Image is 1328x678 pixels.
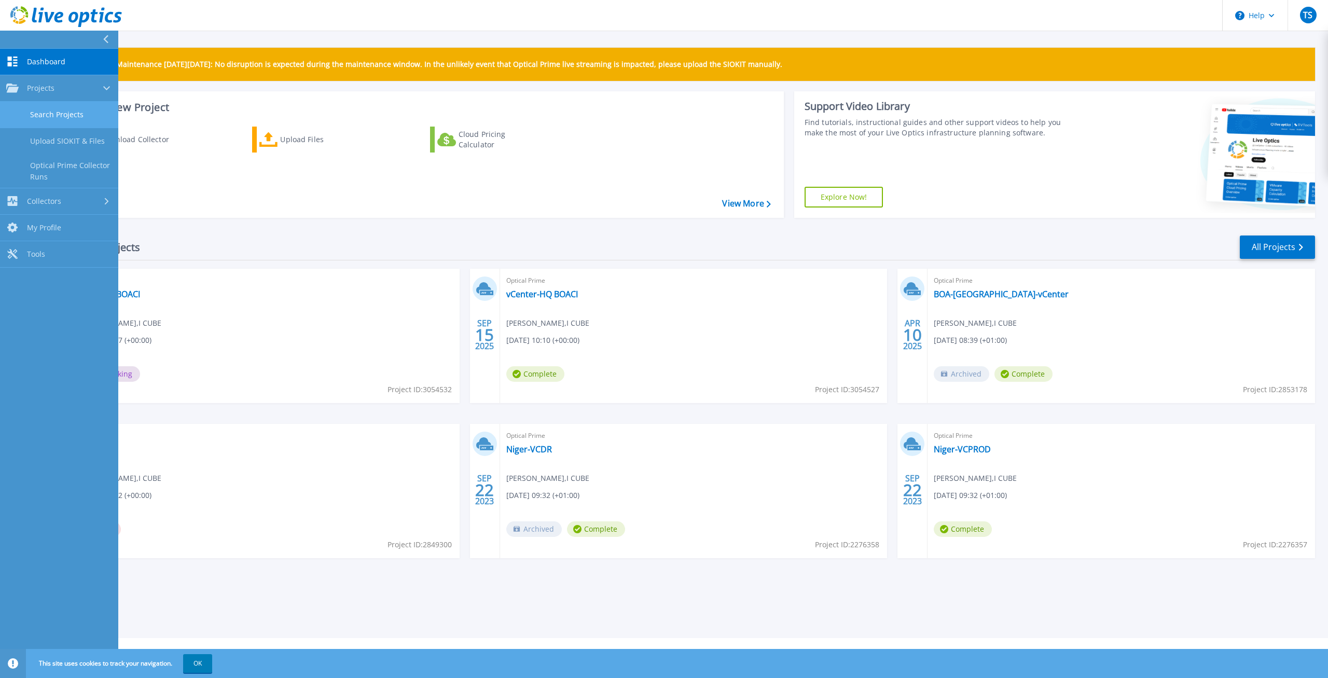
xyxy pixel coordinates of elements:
span: [DATE] 08:39 (+01:00) [934,335,1007,346]
span: Project ID: 2276358 [815,539,879,550]
a: Download Collector [74,127,189,153]
span: [PERSON_NAME] , I CUBE [934,317,1017,329]
span: This site uses cookies to track your navigation. [29,654,212,673]
span: [PERSON_NAME] , I CUBE [78,317,161,329]
span: Tools [27,250,45,259]
a: View More [722,199,770,209]
span: TS [1303,11,1312,19]
span: Complete [934,521,992,537]
a: vCenter-HQ BOACI [506,289,578,299]
span: Complete [567,521,625,537]
div: Download Collector [100,129,183,150]
h3: Start a New Project [74,102,770,113]
span: [PERSON_NAME] , I CUBE [934,473,1017,484]
span: Complete [506,366,564,382]
span: Project ID: 3054532 [388,384,452,395]
div: Support Video Library [805,100,1074,113]
span: [DATE] 09:32 (+01:00) [506,490,579,501]
p: Scheduled Maintenance [DATE][DATE]: No disruption is expected during the maintenance window. In t... [77,60,782,68]
span: Complete [994,366,1053,382]
span: Unknown [78,430,453,441]
span: Archived [934,366,989,382]
span: Optical Prime [934,275,1309,286]
div: SEP 2023 [475,471,494,509]
div: Find tutorials, instructional guides and other support videos to help you make the most of your L... [805,117,1074,138]
a: Niger-VCDR [506,444,552,454]
div: Upload Files [280,129,363,150]
span: Unknown [78,275,453,286]
span: My Profile [27,223,61,232]
a: Niger-VCPROD [934,444,991,454]
span: [PERSON_NAME] , I CUBE [78,473,161,484]
span: Project ID: 2853178 [1243,384,1307,395]
span: 10 [903,330,922,339]
span: Projects [27,84,54,93]
a: BOA-[GEOGRAPHIC_DATA]-vCenter [934,289,1069,299]
span: [PERSON_NAME] , I CUBE [506,473,589,484]
span: [DATE] 09:32 (+01:00) [934,490,1007,501]
span: [PERSON_NAME] , I CUBE [506,317,589,329]
span: 15 [475,330,494,339]
span: Project ID: 2849300 [388,539,452,550]
span: Project ID: 3054527 [815,384,879,395]
span: Optical Prime [506,430,881,441]
span: 22 [475,486,494,494]
span: Collectors [27,197,61,206]
a: All Projects [1240,236,1315,259]
div: SEP 2023 [903,471,922,509]
button: OK [183,654,212,673]
span: Dashboard [27,57,65,66]
div: Cloud Pricing Calculator [459,129,542,150]
a: Upload Files [252,127,368,153]
div: APR 2025 [903,316,922,354]
span: 22 [903,486,922,494]
a: Explore Now! [805,187,883,207]
span: Archived [506,521,562,537]
a: Cloud Pricing Calculator [430,127,546,153]
span: [DATE] 10:10 (+00:00) [506,335,579,346]
span: Optical Prime [506,275,881,286]
div: SEP 2025 [475,316,494,354]
span: Project ID: 2276357 [1243,539,1307,550]
span: Optical Prime [934,430,1309,441]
